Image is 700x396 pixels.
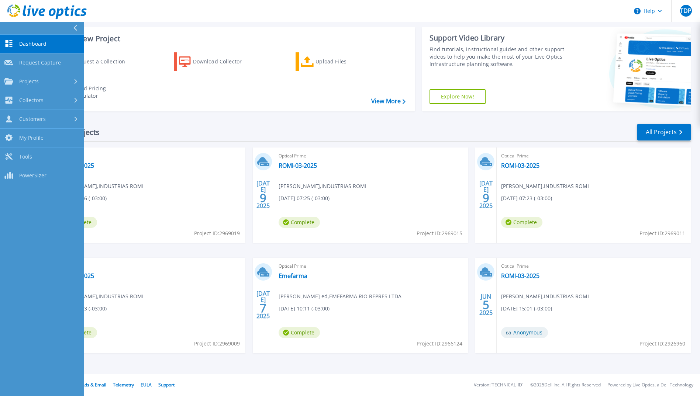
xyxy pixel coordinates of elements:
[193,54,252,69] div: Download Collector
[56,262,241,270] span: Optical Prime
[279,305,330,313] span: [DATE] 10:11 (-03:00)
[315,54,375,69] div: Upload Files
[113,382,134,388] a: Telemetry
[82,382,106,388] a: Ads & Email
[19,172,46,179] span: PowerSizer
[501,292,589,301] span: [PERSON_NAME] , INDUSTRIAS ROMI
[19,97,44,104] span: Collectors
[530,383,601,388] li: © 2025 Dell Inc. All Rights Reserved
[52,35,405,43] h3: Start a New Project
[501,262,686,270] span: Optical Prime
[430,46,566,68] div: Find tutorials, instructional guides and other support videos to help you make the most of your L...
[607,383,693,388] li: Powered by Live Optics, a Dell Technology
[479,291,493,318] div: JUN 2025
[479,181,493,208] div: [DATE] 2025
[256,181,270,208] div: [DATE] 2025
[279,327,320,338] span: Complete
[194,340,240,348] span: Project ID: 2969009
[158,382,175,388] a: Support
[56,292,144,301] span: [PERSON_NAME] , INDUSTRIAS ROMI
[279,162,317,169] a: ROMI-03-2025
[19,153,32,160] span: Tools
[680,8,692,14] span: TDP
[501,217,542,228] span: Complete
[501,152,686,160] span: Optical Prime
[52,52,135,71] a: Request a Collection
[19,41,46,47] span: Dashboard
[417,229,462,237] span: Project ID: 2969015
[279,292,401,301] span: [PERSON_NAME] ed , EMEFARMA RIO REPRES LTDA
[174,52,256,71] a: Download Collector
[279,194,330,202] span: [DATE] 07:25 (-03:00)
[371,98,406,105] a: View More
[501,272,539,279] a: ROMI-03-2025
[52,83,135,101] a: Cloud Pricing Calculator
[501,182,589,190] span: [PERSON_NAME] , INDUSTRIAS ROMI
[430,89,486,104] a: Explore Now!
[430,33,566,43] div: Support Video Library
[260,305,266,311] span: 7
[296,52,378,71] a: Upload Files
[260,195,266,201] span: 9
[279,217,320,228] span: Complete
[279,152,464,160] span: Optical Prime
[501,305,552,313] span: [DATE] 15:01 (-03:00)
[194,229,240,237] span: Project ID: 2969019
[19,78,39,85] span: Projects
[501,327,548,338] span: Anonymous
[19,59,61,66] span: Request Capture
[73,54,132,69] div: Request a Collection
[637,124,691,140] a: All Projects
[639,340,685,348] span: Project ID: 2926960
[639,229,685,237] span: Project ID: 2969011
[501,162,539,169] a: ROMI-03-2025
[279,272,307,279] a: Emefarma
[279,262,464,270] span: Optical Prime
[56,152,241,160] span: Optical Prime
[56,182,144,190] span: [PERSON_NAME] , INDUSTRIAS ROMI
[19,116,46,122] span: Customers
[483,302,489,308] span: 5
[501,194,552,202] span: [DATE] 07:23 (-03:00)
[417,340,462,348] span: Project ID: 2966124
[141,382,152,388] a: EULA
[256,291,270,318] div: [DATE] 2025
[72,85,131,100] div: Cloud Pricing Calculator
[279,182,366,190] span: [PERSON_NAME] , INDUSTRIAS ROMI
[483,195,489,201] span: 9
[19,135,44,141] span: My Profile
[474,383,524,388] li: Version: [TECHNICAL_ID]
